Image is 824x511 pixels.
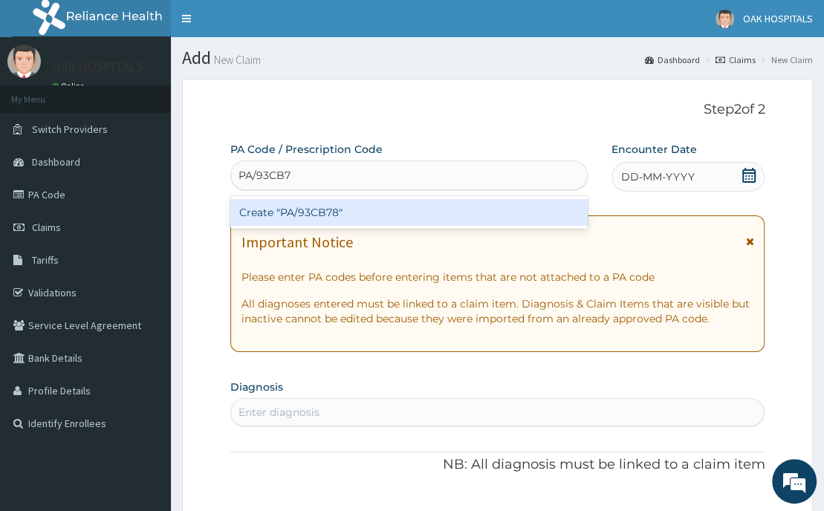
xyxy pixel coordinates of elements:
[32,221,61,234] span: Claims
[621,169,695,184] span: DD-MM-YYYY
[182,48,813,68] h1: Add
[645,53,700,66] a: Dashboard
[32,155,80,169] span: Dashboard
[757,53,813,66] li: New Claim
[230,455,765,475] p: NB: All diagnosis must be linked to a claim item
[32,123,108,136] span: Switch Providers
[7,348,283,400] textarea: Type your message and hit 'Enter'
[7,45,41,78] img: User Image
[32,253,59,267] span: Tariffs
[230,142,383,157] label: PA Code / Prescription Code
[230,199,588,226] div: Create "PA/93CB78"
[211,54,261,65] small: New Claim
[244,7,279,43] div: Minimize live chat window
[77,83,250,102] div: Chat with us now
[716,53,756,66] a: Claims
[52,81,88,91] a: Online
[52,60,144,74] p: OAK HOSPITALS
[241,296,754,326] p: All diagnoses entered must be linked to a claim item. Diagnosis & Claim Items that are visible bu...
[241,270,754,284] p: Please enter PA codes before entering items that are not attached to a PA code
[743,12,813,25] span: OAK HOSPITALS
[611,142,697,157] label: Encounter Date
[86,158,205,308] span: We're online!
[27,74,60,111] img: d_794563401_company_1708531726252_794563401
[230,380,283,394] label: Diagnosis
[230,102,765,118] p: Step 2 of 2
[241,234,353,250] h1: Important Notice
[716,10,734,28] img: User Image
[239,405,319,420] div: Enter diagnosis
